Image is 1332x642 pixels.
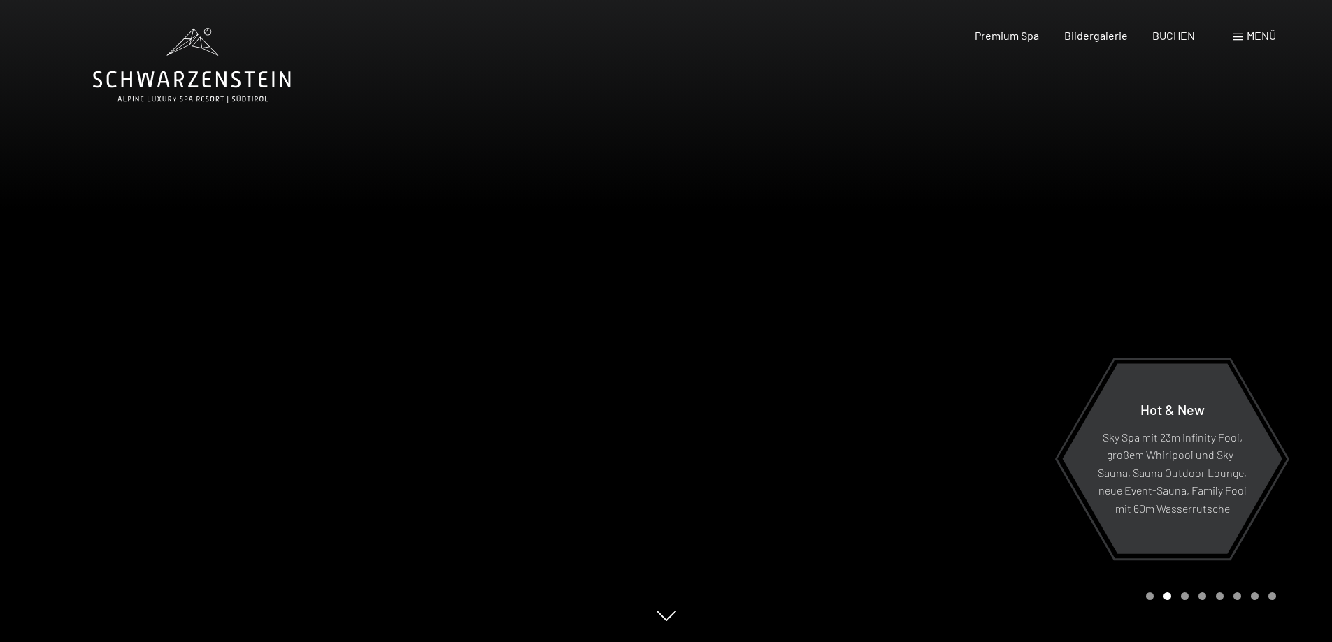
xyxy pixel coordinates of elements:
a: Premium Spa [975,29,1039,42]
div: Carousel Page 2 (Current Slide) [1163,592,1171,600]
div: Carousel Page 4 [1198,592,1206,600]
div: Carousel Page 6 [1233,592,1241,600]
span: Menü [1247,29,1276,42]
a: BUCHEN [1152,29,1195,42]
div: Carousel Page 8 [1268,592,1276,600]
a: Hot & New Sky Spa mit 23m Infinity Pool, großem Whirlpool und Sky-Sauna, Sauna Outdoor Lounge, ne... [1061,363,1283,555]
p: Sky Spa mit 23m Infinity Pool, großem Whirlpool und Sky-Sauna, Sauna Outdoor Lounge, neue Event-S... [1096,428,1248,517]
div: Carousel Page 1 [1146,592,1154,600]
span: Hot & New [1140,400,1205,417]
div: Carousel Page 7 [1251,592,1259,600]
a: Bildergalerie [1064,29,1128,42]
div: Carousel Pagination [1141,592,1276,600]
div: Carousel Page 5 [1216,592,1224,600]
div: Carousel Page 3 [1181,592,1189,600]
